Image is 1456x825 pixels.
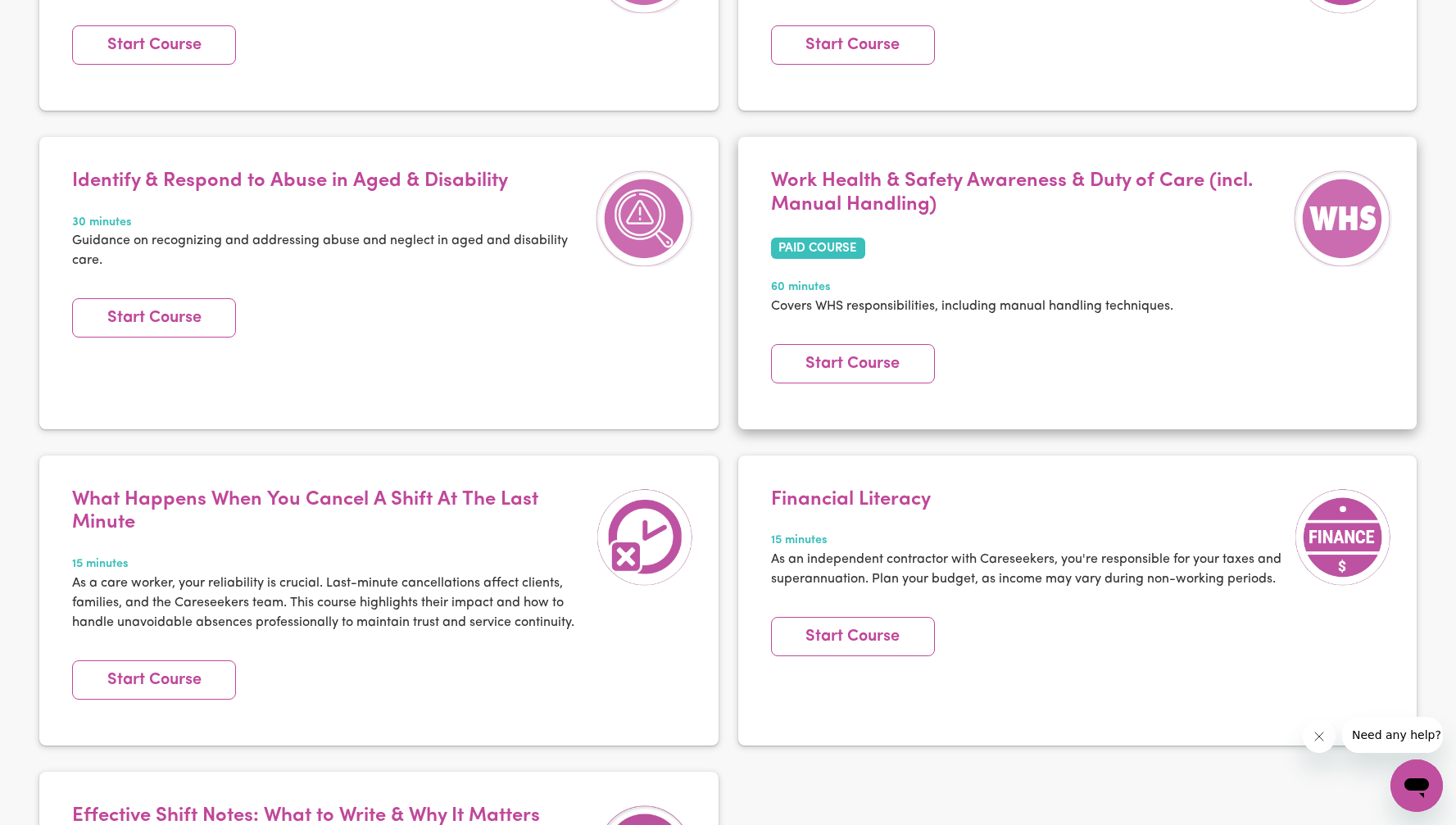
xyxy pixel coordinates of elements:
a: Start Course [72,25,236,65]
span: PAID COURSE [771,238,866,259]
iframe: Message from company [1342,717,1443,753]
span: 30 minutes [72,214,587,232]
span: 15 minutes [771,532,1286,550]
h4: Work Health & Safety Awareness & Duty of Care (incl. Manual Handling) [771,170,1286,217]
p: Covers WHS responsibilities, including manual handling techniques. [771,297,1286,316]
h4: Identify & Respond to Abuse in Aged & Disability [72,170,587,193]
a: Start Course [72,298,236,338]
iframe: Close message [1303,720,1336,753]
span: 60 minutes [771,279,1286,297]
p: Guidance on recognizing and addressing abuse and neglect in aged and disability care. [72,231,587,270]
iframe: Button to launch messaging window [1390,759,1443,812]
h4: Financial Literacy [771,488,1286,512]
p: As a care worker, your reliability is crucial. Last-minute cancellations affect clients, families... [72,573,587,632]
h4: What Happens When You Cancel A Shift At The Last Minute [72,488,587,536]
a: Start Course [72,660,236,700]
span: 15 minutes [72,555,587,573]
p: As an independent contractor with Careseekers, you're responsible for your taxes and superannuati... [771,550,1286,589]
a: Start Course [771,617,935,656]
a: Start Course [771,344,935,383]
a: Start Course [771,25,935,65]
